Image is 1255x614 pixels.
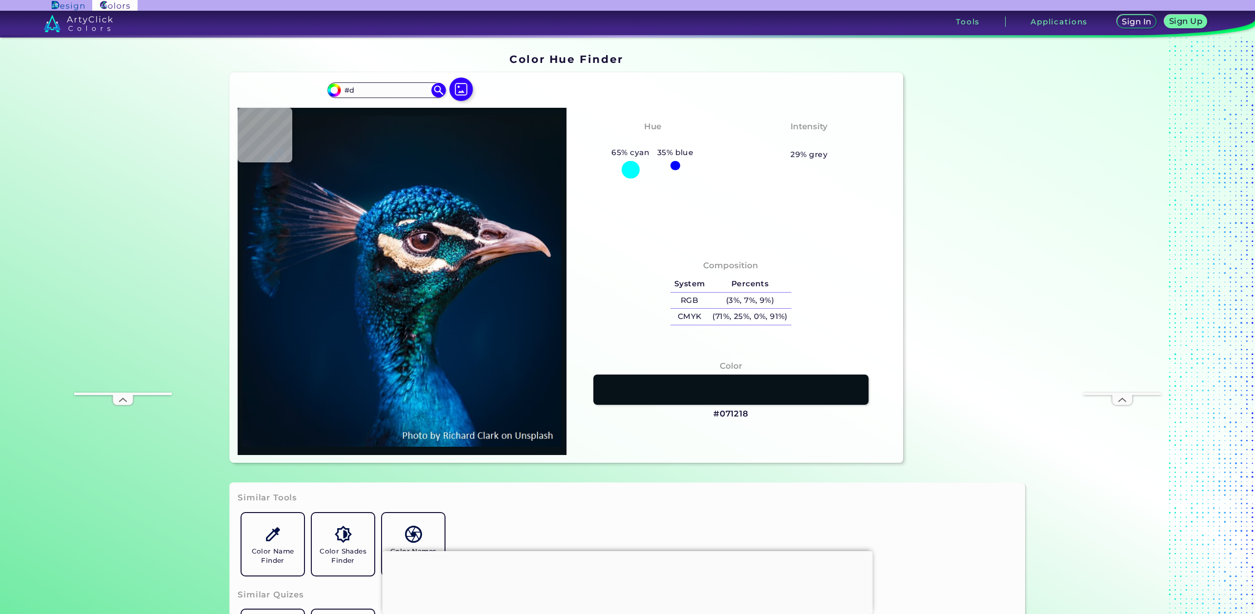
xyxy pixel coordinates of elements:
h3: Bluish Cyan [621,135,684,147]
img: icon_color_names_dictionary.svg [405,526,422,543]
h5: 65% cyan [608,146,653,159]
h5: System [670,276,708,292]
h5: 29% grey [790,148,828,161]
h5: (3%, 7%, 9%) [708,293,791,309]
h4: Composition [703,258,758,273]
img: icon search [431,83,446,98]
h5: CMYK [670,309,708,325]
h5: Sign In [1123,18,1150,25]
h1: Color Hue Finder [509,52,623,66]
h5: Percents [708,276,791,292]
a: Sign In [1119,16,1155,28]
a: Color Shades Finder [308,509,378,579]
iframe: Advertisement [383,551,873,612]
img: icon_color_name_finder.svg [264,526,282,543]
img: icon_color_shades.svg [335,526,352,543]
iframe: Advertisement [907,50,1029,467]
h5: (71%, 25%, 0%, 91%) [708,309,791,325]
a: Sign Up [1166,16,1205,28]
iframe: Advertisement [1083,100,1161,393]
h5: Color Name Finder [245,547,300,565]
h3: Similar Tools [238,492,297,504]
h4: Intensity [790,119,828,134]
a: Color Name Finder [238,509,308,579]
img: ArtyClick Design logo [52,1,84,10]
h5: Color Shades Finder [316,547,370,565]
h5: 35% blue [653,146,697,159]
h3: Tools [956,18,980,25]
input: type color.. [341,83,432,97]
h5: Color Names Dictionary [386,547,441,565]
img: logo_artyclick_colors_white.svg [44,15,113,32]
h3: #071218 [713,408,749,420]
h3: Medium [786,135,832,147]
h4: Color [720,359,742,373]
h4: Hue [644,119,661,134]
img: icon picture [449,78,473,101]
iframe: Advertisement [74,100,172,393]
img: img_pavlin.jpg [243,113,562,450]
h5: Sign Up [1171,18,1201,25]
h3: Applications [1031,18,1088,25]
h3: Similar Quizes [238,589,304,601]
a: Color Names Dictionary [378,509,448,579]
h5: RGB [670,293,708,309]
